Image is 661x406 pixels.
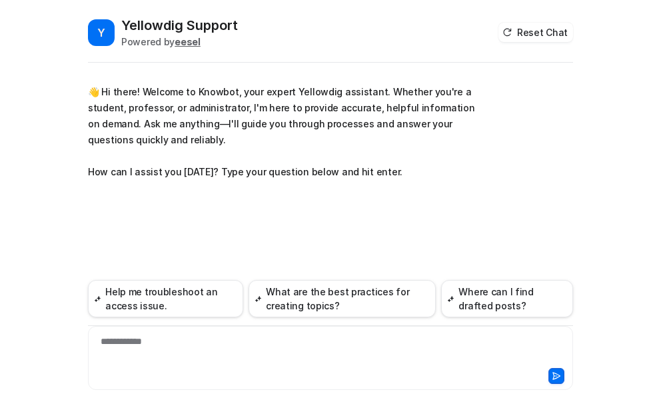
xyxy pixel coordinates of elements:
button: What are the best practices for creating topics? [249,280,436,317]
span: Y [88,19,115,46]
p: 👋 Hi there! Welcome to Knowbot, your expert Yellowdig assistant. Whether you're a student, profes... [88,84,478,180]
b: eesel [175,36,201,47]
button: Reset Chat [498,23,573,42]
h2: Yellowdig Support [121,16,238,35]
div: Powered by [121,35,238,49]
button: Help me troubleshoot an access issue. [88,280,243,317]
button: Where can I find drafted posts? [441,280,573,317]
